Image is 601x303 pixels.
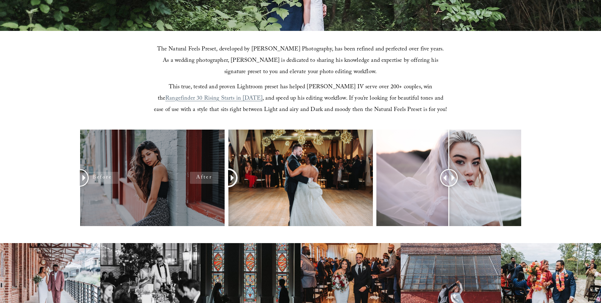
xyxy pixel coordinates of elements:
[154,94,447,115] span: , and speed up his editing workflow. If you’re looking for beautiful tones and ease of use with a...
[157,45,446,77] span: The Natural Feels Preset, developed by [PERSON_NAME] Photography, has been refined and perfected ...
[165,94,262,104] a: Rangefinder 30 Rising Starts in [DATE]
[158,83,434,104] span: This true, tested and proven Lightroom preset has helped [PERSON_NAME] IV serve over 200+ couples...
